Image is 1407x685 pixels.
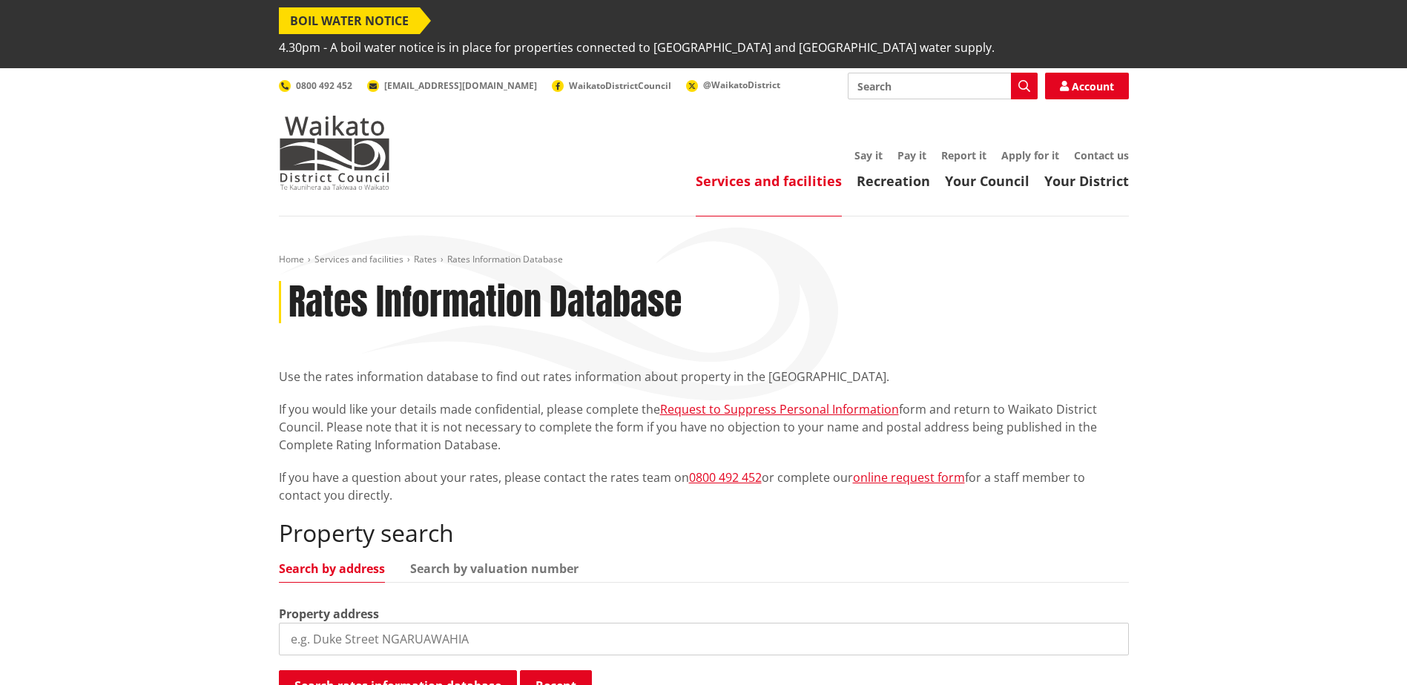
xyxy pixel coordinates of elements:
p: If you would like your details made confidential, please complete the form and return to Waikato ... [279,400,1129,454]
p: If you have a question about your rates, please contact the rates team on or complete our for a s... [279,469,1129,504]
img: Waikato District Council - Te Kaunihera aa Takiwaa o Waikato [279,116,390,190]
a: Your District [1044,172,1129,190]
a: Home [279,253,304,265]
a: @WaikatoDistrict [686,79,780,91]
a: online request form [853,469,965,486]
a: Account [1045,73,1129,99]
input: e.g. Duke Street NGARUAWAHIA [279,623,1129,655]
a: Search by address [279,563,385,575]
label: Property address [279,605,379,623]
a: 0800 492 452 [689,469,762,486]
nav: breadcrumb [279,254,1129,266]
span: WaikatoDistrictCouncil [569,79,671,92]
h2: Property search [279,519,1129,547]
a: [EMAIL_ADDRESS][DOMAIN_NAME] [367,79,537,92]
a: Pay it [897,148,926,162]
a: Say it [854,148,883,162]
span: Rates Information Database [447,253,563,265]
p: Use the rates information database to find out rates information about property in the [GEOGRAPHI... [279,368,1129,385]
a: Search by valuation number [410,563,579,575]
a: Services and facilities [696,172,842,190]
span: [EMAIL_ADDRESS][DOMAIN_NAME] [384,79,537,92]
span: BOIL WATER NOTICE [279,7,420,34]
a: Contact us [1074,148,1129,162]
a: 0800 492 452 [279,79,352,92]
span: 4.30pm - A boil water notice is in place for properties connected to [GEOGRAPHIC_DATA] and [GEOGR... [279,34,995,61]
input: Search input [848,73,1038,99]
a: Request to Suppress Personal Information [660,401,899,417]
a: Report it [941,148,986,162]
a: Rates [414,253,437,265]
a: Services and facilities [314,253,403,265]
a: WaikatoDistrictCouncil [552,79,671,92]
a: Recreation [857,172,930,190]
span: 0800 492 452 [296,79,352,92]
a: Apply for it [1001,148,1059,162]
h1: Rates Information Database [289,281,682,324]
a: Your Council [945,172,1029,190]
span: @WaikatoDistrict [703,79,780,91]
